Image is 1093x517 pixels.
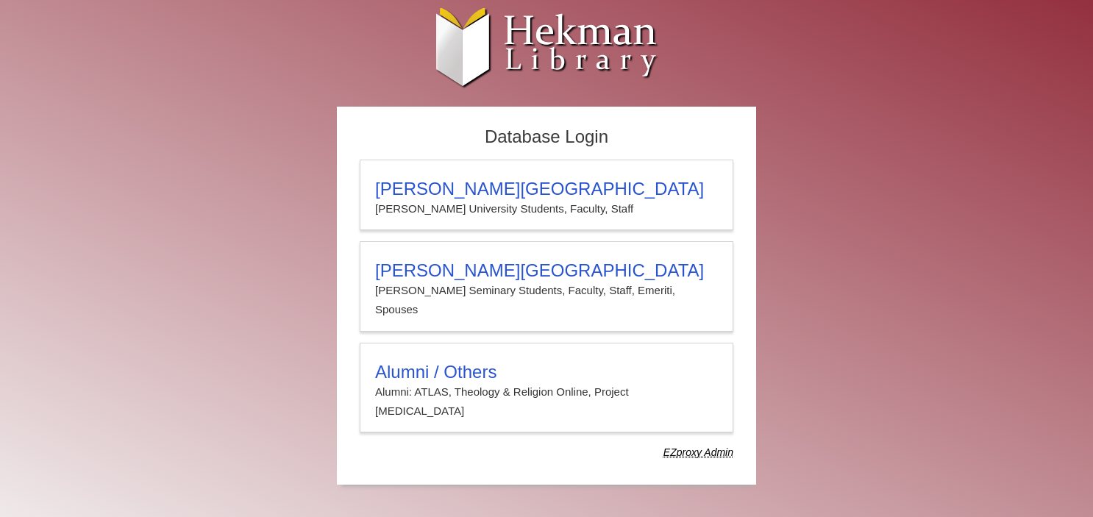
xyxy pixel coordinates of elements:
[375,179,718,199] h3: [PERSON_NAME][GEOGRAPHIC_DATA]
[375,281,718,320] p: [PERSON_NAME] Seminary Students, Faculty, Staff, Emeriti, Spouses
[375,382,718,421] p: Alumni: ATLAS, Theology & Religion Online, Project [MEDICAL_DATA]
[375,362,718,421] summary: Alumni / OthersAlumni: ATLAS, Theology & Religion Online, Project [MEDICAL_DATA]
[352,122,741,152] h2: Database Login
[663,446,733,458] dfn: Use Alumni login
[375,362,718,382] h3: Alumni / Others
[360,160,733,230] a: [PERSON_NAME][GEOGRAPHIC_DATA][PERSON_NAME] University Students, Faculty, Staff
[375,260,718,281] h3: [PERSON_NAME][GEOGRAPHIC_DATA]
[360,241,733,332] a: [PERSON_NAME][GEOGRAPHIC_DATA][PERSON_NAME] Seminary Students, Faculty, Staff, Emeriti, Spouses
[375,199,718,218] p: [PERSON_NAME] University Students, Faculty, Staff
